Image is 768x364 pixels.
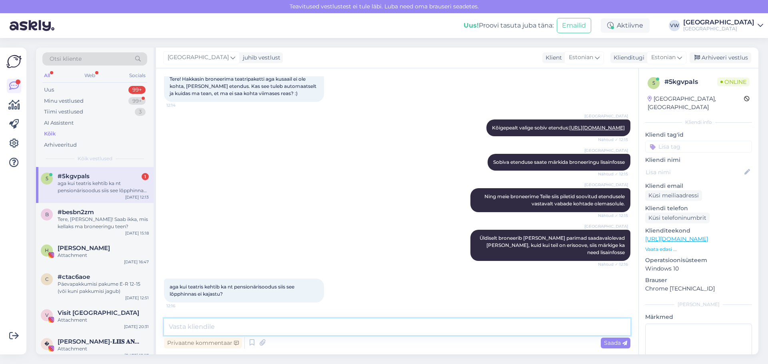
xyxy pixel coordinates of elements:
[45,211,49,217] span: b
[464,22,479,29] b: Uus!
[598,137,628,143] span: Nähtud ✓ 12:15
[669,20,680,31] div: VW
[135,108,146,116] div: 3
[690,52,751,63] div: Arhiveeri vestlus
[128,97,146,105] div: 99+
[58,338,141,345] span: 𝐀𝐍𝐍𝐀-𝐋𝐈𝐈𝐒 𝐀𝐍𝐍𝐔𝐒
[598,171,628,177] span: Nähtud ✓ 12:15
[645,301,752,308] div: [PERSON_NAME]
[645,276,752,284] p: Brauser
[128,70,147,81] div: Socials
[44,130,56,138] div: Kõik
[58,180,149,194] div: aga kui teatris kehtib ka nt pensionärisoodus siis see lõpphinnas ei kajastu?
[58,273,90,280] span: #ctac6aoe
[645,204,752,213] p: Kliendi telefon
[569,125,625,131] a: [URL][DOMAIN_NAME]
[44,119,74,127] div: AI Assistent
[125,194,149,200] div: [DATE] 12:13
[44,341,49,347] span: �
[492,125,625,131] span: Kõigepealt valige sobiv etendus:
[168,53,229,62] span: [GEOGRAPHIC_DATA]
[645,256,752,265] p: Operatsioonisüsteem
[464,21,554,30] div: Proovi tasuta juba täna:
[83,70,97,81] div: Web
[645,313,752,321] p: Märkmed
[124,352,149,358] div: [DATE] 13:27
[610,54,644,62] div: Klienditugi
[683,26,754,32] div: [GEOGRAPHIC_DATA]
[58,216,149,230] div: Tere, [PERSON_NAME]! Saab ikka, mis kellaks ma broneeringu teen?
[170,284,296,297] span: aga kui teatris kehtib ka nt pensionärisoodus siis see lõpphinnas ei kajastu?
[645,190,702,201] div: Küsi meiliaadressi
[170,76,318,96] span: Tere! Hakkasin broneerima teatripaketti aga kusaail ei ole kohta, [PERSON_NAME] etendus. Kas see ...
[645,265,752,273] p: Windows 10
[645,246,752,253] p: Vaata edasi ...
[166,303,196,309] span: 12:16
[6,54,22,69] img: Askly Logo
[125,295,149,301] div: [DATE] 12:51
[78,155,112,162] span: Kõik vestlused
[683,19,754,26] div: [GEOGRAPHIC_DATA]
[58,280,149,295] div: Päevapakkumisi pakume E-R 12-15 (või kuni pakkumisi jagub)
[645,182,752,190] p: Kliendi email
[645,156,752,164] p: Kliendi nimi
[569,53,593,62] span: Estonian
[45,312,48,318] span: V
[645,227,752,235] p: Klienditeekond
[42,70,52,81] div: All
[58,345,149,352] div: Attachment
[651,53,676,62] span: Estonian
[240,54,280,62] div: juhib vestlust
[601,18,650,33] div: Aktiivne
[484,193,626,207] span: Ning meie broneerime Teile siis piletid soovitud etendusele vastavalt vabade kohtade olemasolule.
[124,324,149,330] div: [DATE] 20:31
[584,223,628,229] span: [GEOGRAPHIC_DATA]
[45,247,49,253] span: H
[58,173,90,180] span: #5kgvpals
[645,284,752,293] p: Chrome [TECHNICAL_ID]
[542,54,562,62] div: Klient
[44,141,77,149] div: Arhiveeritud
[166,102,196,108] span: 12:14
[645,131,752,139] p: Kliendi tag'id
[584,113,628,119] span: [GEOGRAPHIC_DATA]
[142,173,149,180] div: 1
[557,18,591,33] button: Emailid
[44,108,83,116] div: Tiimi vestlused
[648,95,744,111] div: [GEOGRAPHIC_DATA], [GEOGRAPHIC_DATA]
[598,261,628,267] span: Nähtud ✓ 12:16
[652,80,655,86] span: 5
[46,175,48,181] span: 5
[58,316,149,324] div: Attachment
[493,159,625,165] span: Sobiva etenduse saate märkida broneeringu lisainfosse
[44,97,84,105] div: Minu vestlused
[164,338,242,348] div: Privaatne kommentaar
[45,276,49,282] span: c
[683,19,763,32] a: [GEOGRAPHIC_DATA][GEOGRAPHIC_DATA]
[645,213,710,223] div: Küsi telefoninumbrit
[717,78,750,86] span: Online
[44,86,54,94] div: Uus
[604,339,627,346] span: Saada
[480,235,626,255] span: Üldiselt broneerib [PERSON_NAME] parimad saadavalolevad [PERSON_NAME], kuid kui teil on erisoove,...
[646,168,743,177] input: Lisa nimi
[58,245,110,252] span: Helena Kerstina Veensalu
[645,119,752,126] div: Kliendi info
[584,182,628,188] span: [GEOGRAPHIC_DATA]
[50,55,82,63] span: Otsi kliente
[58,252,149,259] div: Attachment
[124,259,149,265] div: [DATE] 16:47
[645,235,708,243] a: [URL][DOMAIN_NAME]
[598,213,628,219] span: Nähtud ✓ 12:15
[58,209,94,216] span: #besbn2zm
[584,147,628,153] span: [GEOGRAPHIC_DATA]
[645,141,752,153] input: Lisa tag
[125,230,149,236] div: [DATE] 15:18
[58,309,139,316] span: Visit Pärnu
[664,77,717,87] div: # 5kgvpals
[128,86,146,94] div: 99+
